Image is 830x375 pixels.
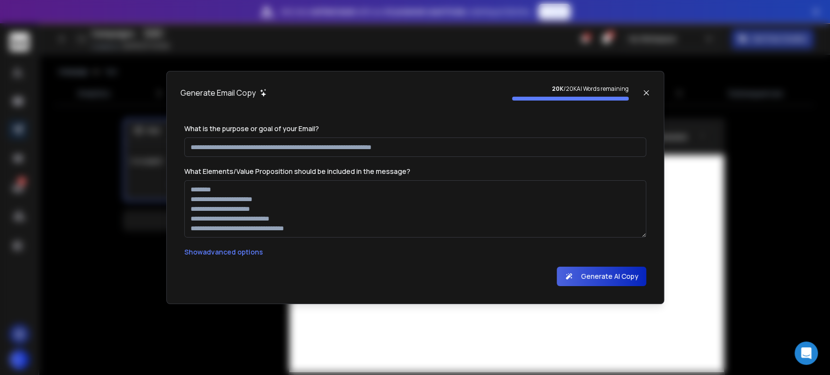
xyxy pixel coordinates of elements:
button: Generate AI Copy [557,267,646,286]
strong: 20K [552,85,564,93]
p: / 20K AI Words remaining [512,85,629,93]
p: Show advanced options [184,247,646,257]
label: What is the purpose or goal of your Email? [184,124,319,133]
label: What Elements/Value Proposition should be included in the message? [184,167,410,176]
h1: Generate Email Copy [180,87,256,99]
div: Open Intercom Messenger [795,341,818,365]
